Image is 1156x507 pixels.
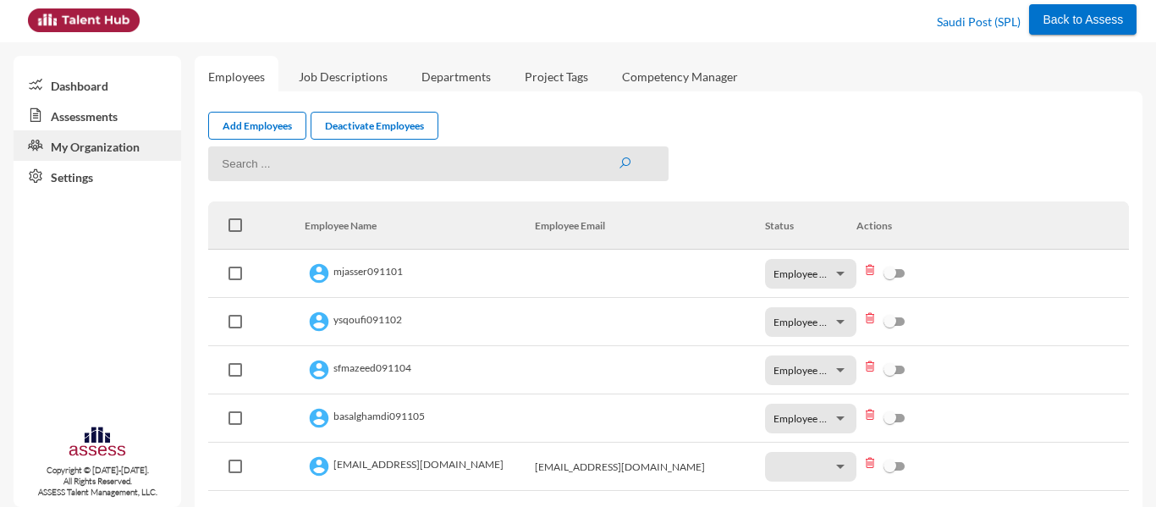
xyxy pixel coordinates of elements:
[305,201,535,250] th: Employee Name
[773,412,840,425] span: Employee User
[14,130,181,161] a: My Organization
[773,364,840,377] span: Employee User
[1029,4,1137,35] button: Back to Assess
[535,201,765,250] th: Employee Email
[195,56,278,97] a: Employees
[68,425,126,461] img: assesscompany-logo.png
[14,69,181,100] a: Dashboard
[305,346,535,394] td: sfmazeed091104
[1043,13,1123,26] span: Back to Assess
[208,146,669,181] input: Search ...
[608,56,751,97] a: Competency Manager
[14,465,181,498] p: Copyright © [DATE]-[DATE]. All Rights Reserved. ASSESS Talent Management, LLC.
[535,443,765,491] td: [EMAIL_ADDRESS][DOMAIN_NAME]
[1029,8,1137,27] a: Back to Assess
[937,8,1021,36] p: Saudi Post (SPL)
[311,112,438,140] a: Deactivate Employees
[285,56,401,97] a: Job Descriptions
[305,250,535,298] td: mjasser091101
[305,394,535,443] td: basalghamdi091105
[856,201,1129,250] th: Actions
[511,56,602,97] a: Project Tags
[773,316,840,328] span: Employee User
[773,267,840,280] span: Employee User
[408,56,504,97] a: Departments
[14,100,181,130] a: Assessments
[14,161,181,191] a: Settings
[305,443,535,491] td: [EMAIL_ADDRESS][DOMAIN_NAME]
[765,201,856,250] th: Status
[305,298,535,346] td: ysqoufi091102
[208,112,306,140] a: Add Employees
